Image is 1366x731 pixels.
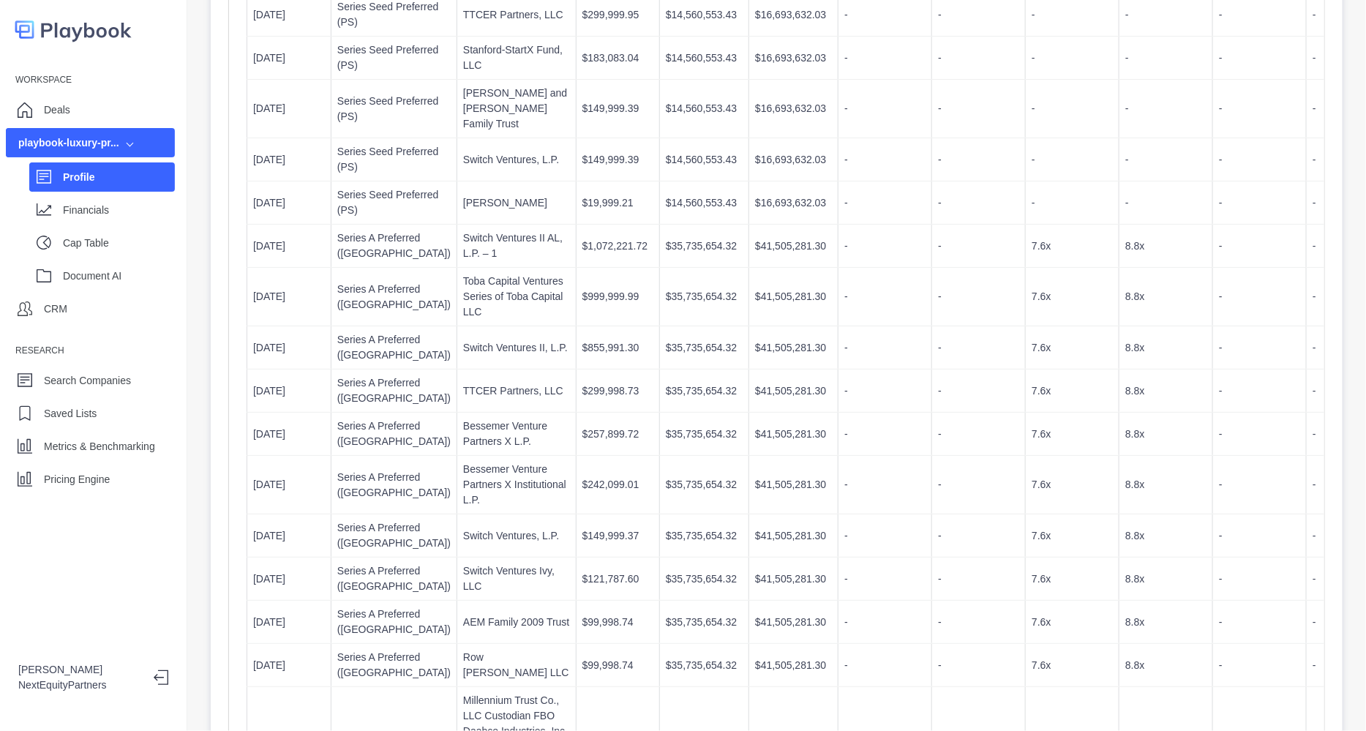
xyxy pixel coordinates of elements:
p: - [844,340,926,356]
p: Toba Capital Ventures Series of Toba Capital LLC [463,274,570,320]
p: Pricing Engine [44,472,110,487]
p: - [938,477,1019,492]
p: $299,998.73 [582,383,653,399]
p: $99,998.74 [582,658,653,673]
p: NextEquityPartners [18,678,142,693]
p: TTCER Partners, LLC [463,383,570,399]
p: Bessemer Venture Partners X Institutional L.P. [463,462,570,508]
p: Switch Ventures II AL, L.P. – 1 [463,230,570,261]
p: [DATE] [253,571,325,587]
p: - [1032,7,1113,23]
p: - [1219,340,1300,356]
p: Series A Preferred ([GEOGRAPHIC_DATA]) [337,563,451,594]
p: - [1219,615,1300,630]
p: $149,999.39 [582,152,653,168]
p: $35,735,654.32 [666,289,743,304]
p: [PERSON_NAME] and [PERSON_NAME] Family Trust [463,86,570,132]
p: $41,505,281.30 [755,571,832,587]
p: Series A Preferred ([GEOGRAPHIC_DATA]) [337,650,451,681]
p: - [844,195,926,211]
p: Series A Preferred ([GEOGRAPHIC_DATA]) [337,607,451,637]
p: 7.6x [1032,340,1113,356]
p: 7.6x [1032,615,1113,630]
p: $35,735,654.32 [666,383,743,399]
p: Profile [63,170,175,185]
p: 7.6x [1032,383,1113,399]
p: - [1032,195,1113,211]
p: - [844,571,926,587]
p: Series A Preferred ([GEOGRAPHIC_DATA]) [337,230,451,261]
p: 7.6x [1032,571,1113,587]
p: Series Seed Preferred (PS) [337,94,451,124]
p: - [938,195,1019,211]
p: Series Seed Preferred (PS) [337,42,451,73]
p: - [1219,477,1300,492]
p: 8.8x [1125,615,1206,630]
p: Series Seed Preferred (PS) [337,144,451,175]
p: - [938,427,1019,442]
p: $35,735,654.32 [666,571,743,587]
p: 7.6x [1032,477,1113,492]
p: Row [PERSON_NAME] LLC [463,650,570,681]
p: [DATE] [253,528,325,544]
p: $16,693,632.03 [755,7,832,23]
p: $183,083.04 [582,50,653,66]
p: [DATE] [253,7,325,23]
p: $35,735,654.32 [666,615,743,630]
p: $257,899.72 [582,427,653,442]
p: - [844,427,926,442]
p: [DATE] [253,152,325,168]
p: 7.6x [1032,528,1113,544]
p: 7.6x [1032,427,1113,442]
p: $41,505,281.30 [755,477,832,492]
p: $149,999.39 [582,101,653,116]
p: - [1219,239,1300,254]
p: 7.6x [1032,289,1113,304]
p: - [1219,101,1300,116]
p: $41,505,281.30 [755,658,832,673]
p: - [844,7,926,23]
p: - [1032,152,1113,168]
p: $16,693,632.03 [755,152,832,168]
p: - [938,101,1019,116]
p: - [844,152,926,168]
p: $299,999.95 [582,7,653,23]
p: $16,693,632.03 [755,101,832,116]
p: - [938,50,1019,66]
p: - [938,571,1019,587]
p: $16,693,632.03 [755,50,832,66]
p: Stanford-StartX Fund, LLC [463,42,570,73]
p: [DATE] [253,615,325,630]
p: Bessemer Venture Partners X L.P. [463,419,570,449]
p: Metrics & Benchmarking [44,439,155,454]
p: Series A Preferred ([GEOGRAPHIC_DATA]) [337,419,451,449]
p: $149,999.37 [582,528,653,544]
p: - [1219,427,1300,442]
p: $35,735,654.32 [666,658,743,673]
p: 7.6x [1032,658,1113,673]
p: Series A Preferred ([GEOGRAPHIC_DATA]) [337,470,451,501]
p: $855,991.30 [582,340,653,356]
p: - [1125,101,1206,116]
p: - [844,658,926,673]
p: - [1032,101,1113,116]
p: [DATE] [253,289,325,304]
p: - [1125,50,1206,66]
p: - [1219,152,1300,168]
p: - [938,340,1019,356]
p: $41,505,281.30 [755,239,832,254]
p: $41,505,281.30 [755,289,832,304]
p: - [1219,658,1300,673]
p: - [1219,50,1300,66]
p: - [1219,289,1300,304]
p: 8.8x [1125,477,1206,492]
p: - [938,528,1019,544]
img: logo-colored [15,15,132,45]
p: - [844,477,926,492]
p: $14,560,553.43 [666,7,743,23]
p: 8.8x [1125,571,1206,587]
p: Switch Ventures, L.P. [463,528,570,544]
p: $99,998.74 [582,615,653,630]
p: $16,693,632.03 [755,195,832,211]
p: $35,735,654.32 [666,528,743,544]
